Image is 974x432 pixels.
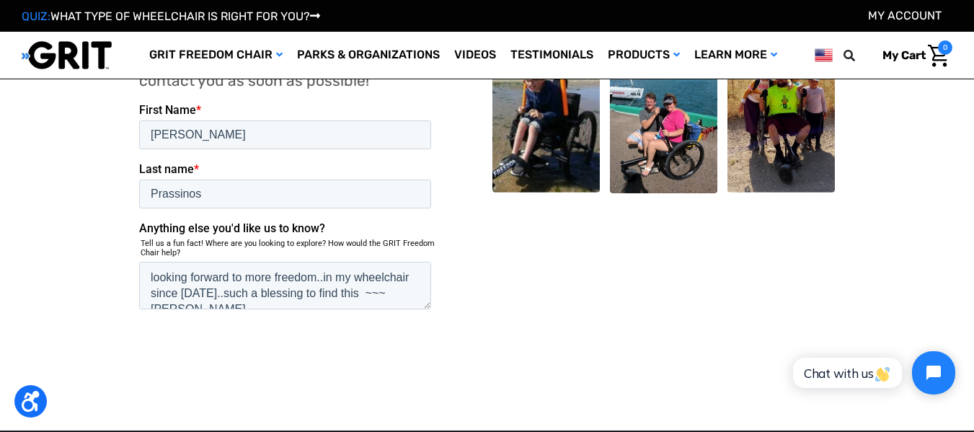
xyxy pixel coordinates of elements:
[22,9,50,23] span: QUIZ:
[777,339,968,407] iframe: Tidio Chat
[503,32,601,79] a: Testimonials
[815,46,833,64] img: us.png
[928,45,949,67] img: Cart
[868,9,942,22] a: Account
[872,40,952,71] a: Cart with 0 items
[882,48,926,62] span: My Cart
[447,32,503,79] a: Videos
[938,40,952,55] span: 0
[601,32,687,79] a: Products
[139,103,437,330] iframe: Form 0
[687,32,784,79] a: Learn More
[850,40,872,71] input: Search
[290,32,447,79] a: Parks & Organizations
[142,32,290,79] a: GRIT Freedom Chair
[22,9,320,23] a: QUIZ:WHAT TYPE OF WHEELCHAIR IS RIGHT FOR YOU?
[22,40,112,70] img: GRIT All-Terrain Wheelchair and Mobility Equipment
